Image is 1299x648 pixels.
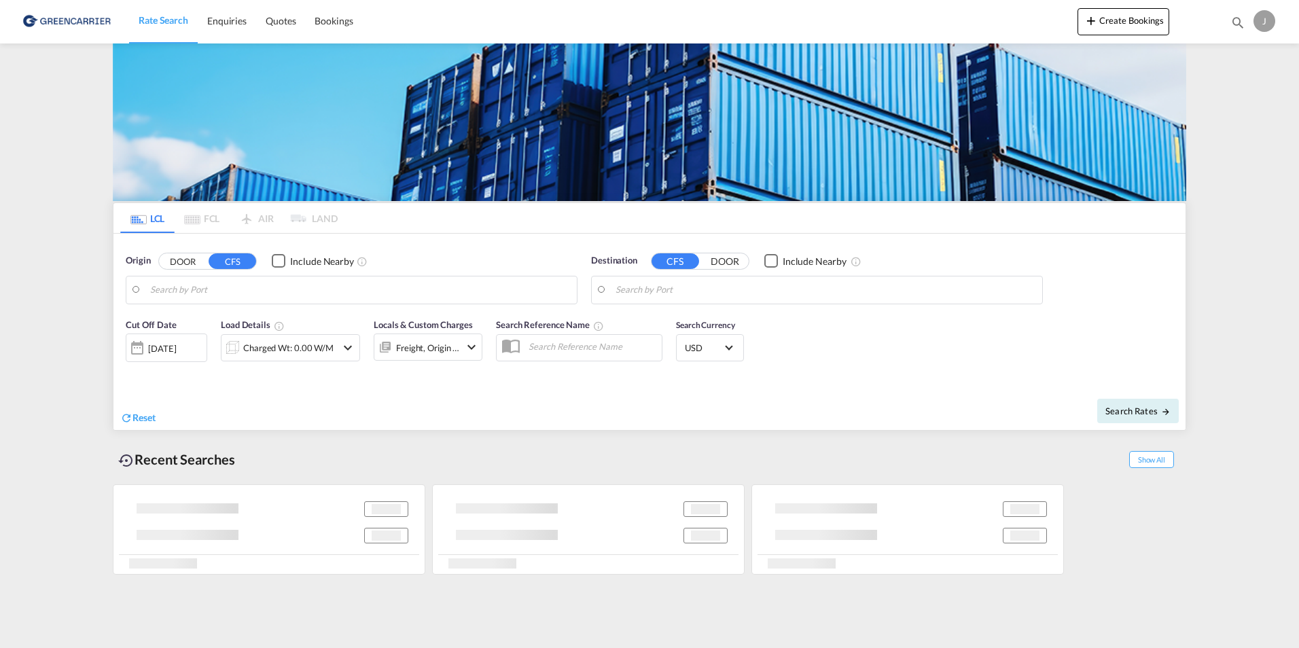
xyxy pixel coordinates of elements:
[20,6,112,37] img: b0b18ec08afe11efb1d4932555f5f09d.png
[120,203,175,233] md-tab-item: LCL
[126,254,150,268] span: Origin
[1161,407,1171,416] md-icon: icon-arrow-right
[496,319,604,330] span: Search Reference Name
[315,15,353,26] span: Bookings
[272,254,354,268] md-checkbox: Checkbox No Ink
[207,15,247,26] span: Enquiries
[266,15,296,26] span: Quotes
[1253,10,1275,32] div: J
[851,256,861,267] md-icon: Unchecked: Ignores neighbouring ports when fetching rates.Checked : Includes neighbouring ports w...
[159,253,207,269] button: DOOR
[221,319,285,330] span: Load Details
[120,203,338,233] md-pagination-wrapper: Use the left and right arrow keys to navigate between tabs
[139,14,188,26] span: Rate Search
[1105,406,1171,416] span: Search Rates
[357,256,368,267] md-icon: Unchecked: Ignores neighbouring ports when fetching rates.Checked : Includes neighbouring ports w...
[683,338,736,357] md-select: Select Currency: $ USDUnited States Dollar
[1230,15,1245,30] md-icon: icon-magnify
[463,339,480,355] md-icon: icon-chevron-down
[118,452,135,469] md-icon: icon-backup-restore
[374,319,473,330] span: Locals & Custom Charges
[126,334,207,362] div: [DATE]
[522,336,662,357] input: Search Reference Name
[1083,12,1099,29] md-icon: icon-plus 400-fg
[120,412,132,424] md-icon: icon-refresh
[148,342,176,355] div: [DATE]
[396,338,460,357] div: Freight Origin Destination
[591,254,637,268] span: Destination
[120,411,156,426] div: icon-refreshReset
[150,280,570,300] input: Search by Port
[113,234,1186,430] div: Origin DOOR CFS Checkbox No InkUnchecked: Ignores neighbouring ports when fetching rates.Checked ...
[209,253,256,269] button: CFS
[113,43,1186,201] img: GreenCarrierFCL_LCL.png
[652,253,699,269] button: CFS
[243,338,334,357] div: Charged Wt: 0.00 W/M
[616,280,1035,300] input: Search by Port
[1230,15,1245,35] div: icon-magnify
[126,319,177,330] span: Cut Off Date
[676,320,735,330] span: Search Currency
[701,253,749,269] button: DOOR
[221,334,360,361] div: Charged Wt: 0.00 W/Micon-chevron-down
[126,361,136,379] md-datepicker: Select
[274,321,285,331] md-icon: Chargeable Weight
[1097,399,1179,423] button: Search Ratesicon-arrow-right
[113,444,241,475] div: Recent Searches
[783,255,847,268] div: Include Nearby
[593,321,604,331] md-icon: Your search will be saved by the below given name
[685,342,723,354] span: USD
[132,412,156,423] span: Reset
[374,334,482,361] div: Freight Origin Destinationicon-chevron-down
[1129,451,1174,468] span: Show All
[290,255,354,268] div: Include Nearby
[340,340,356,356] md-icon: icon-chevron-down
[1078,8,1169,35] button: icon-plus 400-fgCreate Bookings
[764,254,847,268] md-checkbox: Checkbox No Ink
